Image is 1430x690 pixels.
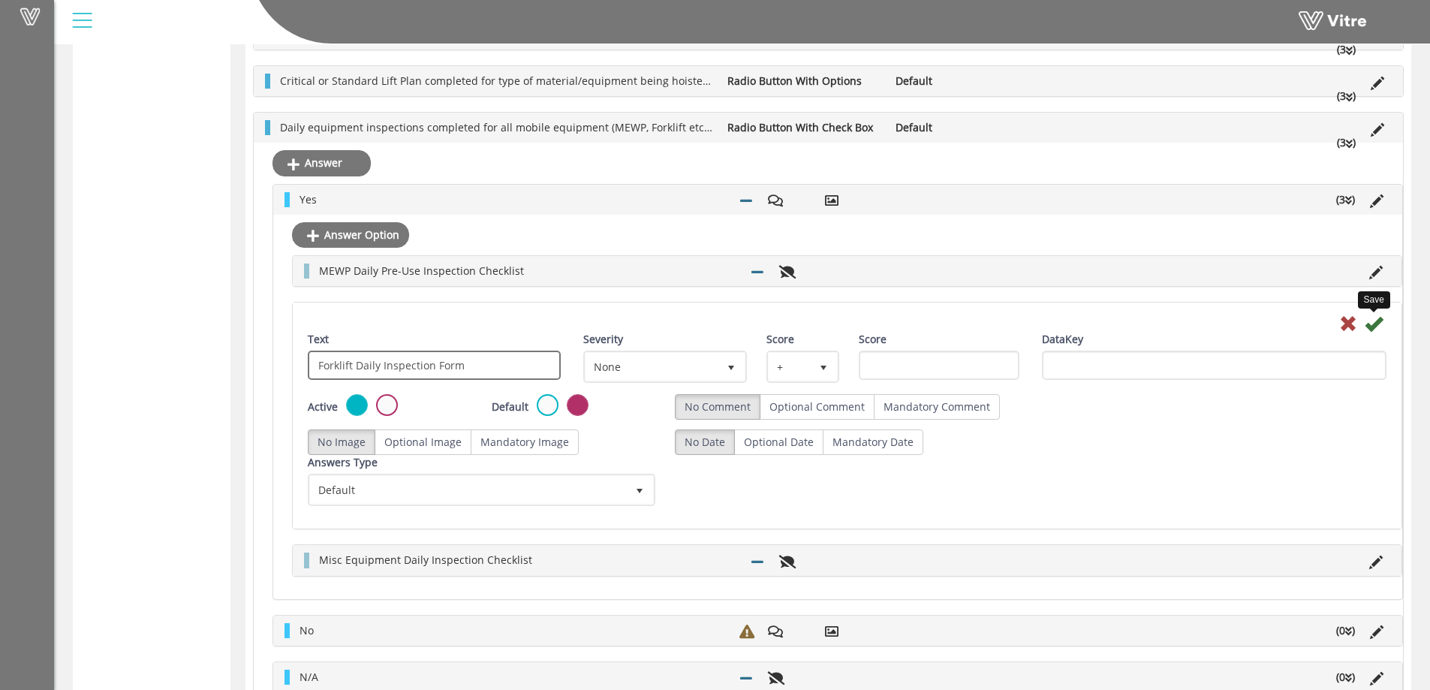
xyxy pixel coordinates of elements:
li: (3 ) [1329,192,1362,207]
span: Misc Equipment Daily Inspection Checklist [319,553,532,567]
span: + [769,353,809,380]
label: Active [308,399,338,414]
label: No Image [308,429,375,455]
li: (0 ) [1329,623,1362,638]
a: Answer [272,150,371,176]
li: Radio Button With Check Box [720,120,888,135]
span: select [810,353,837,380]
label: Optional Image [375,429,471,455]
span: Daily equipment inspections completed for all mobile equipment (MEWP, Forklift etc)? If yes Inspe... [280,120,884,134]
li: (3 ) [1329,135,1363,150]
label: Default [492,399,528,414]
label: DataKey [1042,332,1083,347]
label: Mandatory Date [823,429,923,455]
li: Default [888,74,1056,89]
li: (3 ) [1329,89,1363,104]
li: (0 ) [1329,670,1362,685]
a: Answer Option [292,222,409,248]
span: Yes [300,192,317,206]
label: Optional Date [734,429,823,455]
label: No Date [675,429,735,455]
label: Score [766,332,794,347]
label: Mandatory Image [471,429,579,455]
span: select [626,476,653,503]
li: Radio Button With Options [720,74,888,89]
label: Optional Comment [760,394,875,420]
label: No Comment [675,394,760,420]
span: No [300,623,314,637]
label: Severity [583,332,623,347]
div: Save [1358,291,1390,309]
li: (3 ) [1329,42,1363,57]
span: select [718,353,745,380]
span: Default [310,476,626,503]
label: Text [308,332,329,347]
span: N/A [300,670,318,684]
span: MEWP Daily Pre-Use Inspection Checklist [319,264,524,278]
span: Critical or Standard Lift Plan completed for type of material/equipment being hoisted? If yes, St... [280,74,895,88]
label: Score [859,332,887,347]
li: Default [888,120,1056,135]
label: Answers Type [308,455,378,470]
span: None [586,353,718,380]
label: Mandatory Comment [874,394,1000,420]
